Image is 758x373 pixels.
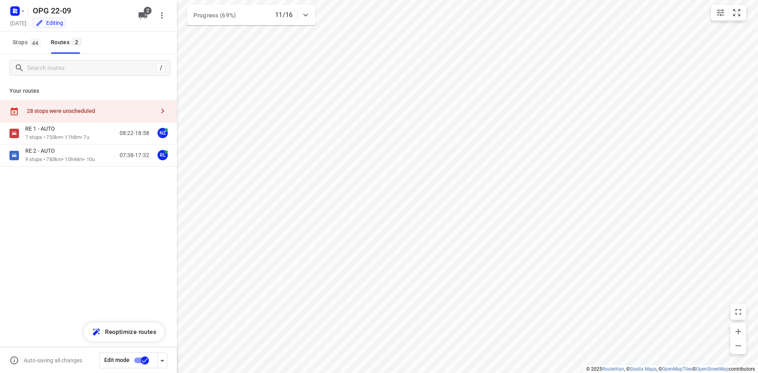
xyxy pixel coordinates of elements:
[158,355,167,365] div: Driver app settings
[154,7,170,23] button: More
[155,147,171,163] button: RL
[104,357,129,363] span: Edit mode
[27,62,157,74] input: Search routes
[158,128,168,138] div: NZ
[27,108,155,114] div: 28 stops were unscheduled
[25,147,60,154] p: RE 2 - AUTO
[30,39,41,47] span: 44
[51,37,84,47] div: Routes
[72,38,81,46] span: 2
[36,19,63,27] div: You are currently in edit mode.
[25,156,95,163] p: 9 stops • 783km • 10h44m • 10u
[25,134,89,141] p: 7 stops • 733km • 11h8m • 7u
[155,125,171,141] button: NZ
[120,151,149,159] p: 07:38-17:32
[105,327,156,337] span: Reoptimize routes
[9,87,167,95] p: Your routes
[24,357,82,364] p: Auto-saving all changes
[13,37,43,47] span: Stops
[711,5,746,21] div: small contained button group
[157,64,165,72] div: /
[193,12,236,19] span: Progress (69%)
[120,129,149,137] p: 08:22-18:58
[713,5,728,21] button: Map settings
[696,366,729,372] a: OpenStreetMap
[729,5,745,21] button: Fit zoom
[158,150,168,160] div: RL
[25,125,60,132] p: RE 1 - AUTO
[602,366,624,372] a: Routetitan
[662,366,692,372] a: OpenMapTiles
[135,7,151,23] button: 2
[187,5,315,25] div: Progress (69%)11/16
[30,4,132,17] h5: OPG 22-09
[7,19,30,28] h5: Project date
[144,7,152,15] span: 2
[275,10,293,20] p: 11/16
[586,366,755,372] li: © 2025 , © , © © contributors
[84,322,164,341] button: Reoptimize routes
[630,366,657,372] a: Stadia Maps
